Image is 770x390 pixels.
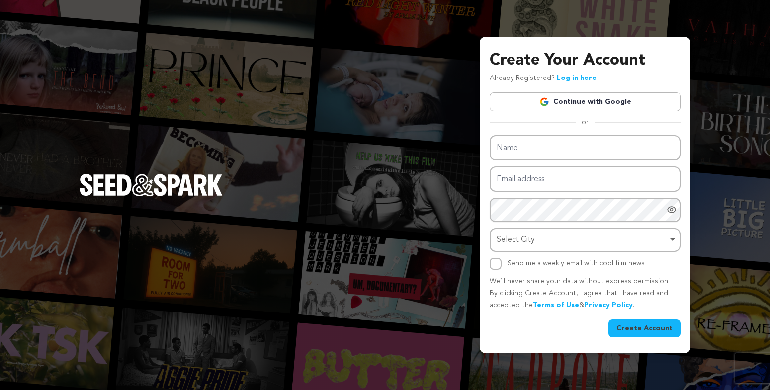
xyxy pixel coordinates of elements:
p: Already Registered? [490,73,597,84]
img: Google logo [539,97,549,107]
a: Seed&Spark Homepage [80,174,223,216]
a: Continue with Google [490,92,681,111]
button: Create Account [608,319,681,337]
h3: Create Your Account [490,49,681,73]
input: Name [490,135,681,160]
a: Privacy Policy [584,302,633,309]
div: Select City [497,233,668,247]
p: We’ll never share your data without express permission. By clicking Create Account, I agree that ... [490,276,681,311]
a: Log in here [557,75,597,81]
img: Seed&Spark Logo [80,174,223,196]
input: Email address [490,166,681,192]
label: Send me a weekly email with cool film news [508,260,645,267]
a: Terms of Use [533,302,579,309]
span: or [576,117,595,127]
a: Show password as plain text. Warning: this will display your password on the screen. [667,205,677,215]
